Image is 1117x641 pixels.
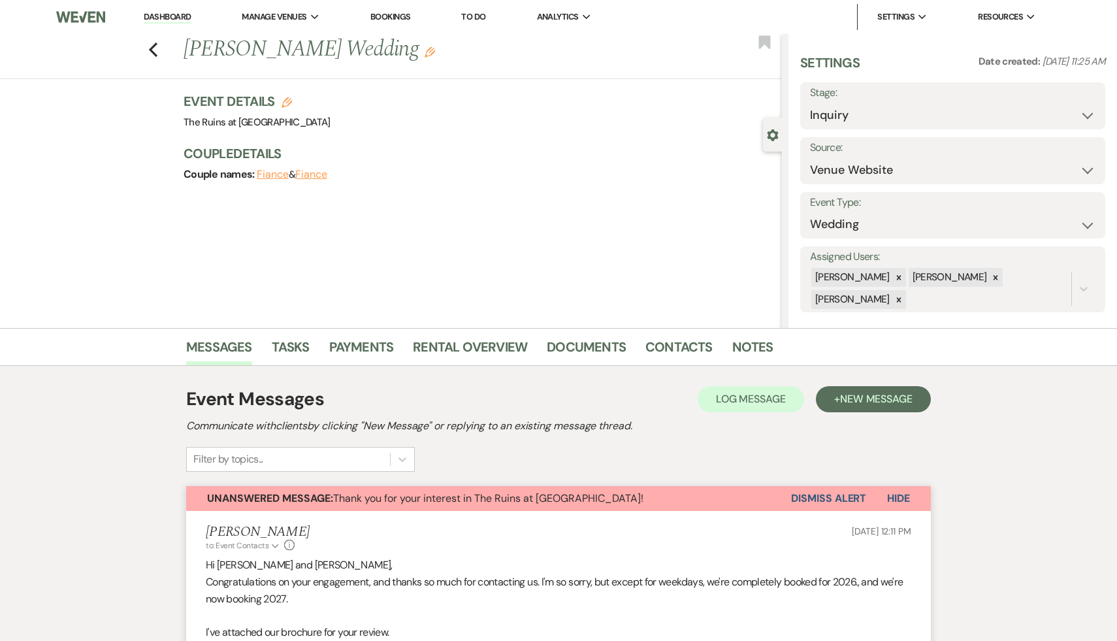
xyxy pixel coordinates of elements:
span: Settings [877,10,915,24]
span: Thank you for your interest in The Ruins at [GEOGRAPHIC_DATA]! [207,491,643,505]
a: Documents [547,337,626,365]
a: Contacts [645,337,713,365]
a: Bookings [370,11,411,22]
span: to: Event Contacts [206,540,268,551]
h3: Event Details [184,92,331,110]
div: [PERSON_NAME] [811,268,892,287]
a: Notes [732,337,773,365]
h5: [PERSON_NAME] [206,524,310,540]
div: Filter by topics... [193,452,263,467]
h1: [PERSON_NAME] Wedding [184,34,657,65]
a: To Do [461,11,485,22]
span: New Message [840,392,913,406]
div: [PERSON_NAME] [909,268,989,287]
button: Fiance [295,169,327,180]
a: Tasks [272,337,310,365]
p: Hi [PERSON_NAME] and [PERSON_NAME], [206,557,911,574]
h2: Communicate with clients by clicking "New Message" or replying to an existing message thread. [186,418,931,434]
label: Event Type: [810,193,1095,212]
span: Log Message [716,392,786,406]
a: Messages [186,337,252,365]
button: Hide [866,486,931,511]
button: Fiance [257,169,289,180]
span: Date created: [979,55,1043,68]
button: to: Event Contacts [206,540,281,551]
p: I've attached our brochure for your review. [206,624,911,641]
button: Unanswered Message:Thank you for your interest in The Ruins at [GEOGRAPHIC_DATA]! [186,486,791,511]
span: Hide [887,491,910,505]
span: [DATE] 12:11 PM [852,525,911,537]
img: Weven Logo [56,3,106,31]
p: Congratulations on your engagement, and thanks so much for contacting us. I'm so sorry, but excep... [206,574,911,607]
span: Couple names: [184,167,257,181]
div: [PERSON_NAME] [811,290,892,309]
h1: Event Messages [186,386,324,413]
label: Source: [810,139,1095,157]
button: Log Message [698,386,804,412]
button: Dismiss Alert [791,486,866,511]
a: Payments [329,337,394,365]
span: & [257,168,327,181]
label: Assigned Users: [810,248,1095,267]
strong: Unanswered Message: [207,491,333,505]
span: Analytics [537,10,579,24]
button: Edit [425,46,435,58]
span: [DATE] 11:25 AM [1043,55,1105,68]
span: Resources [978,10,1023,24]
a: Dashboard [144,11,191,24]
a: Rental Overview [413,337,527,365]
button: Close lead details [767,128,779,140]
label: Stage: [810,84,1095,103]
button: +New Message [816,386,931,412]
h3: Couple Details [184,144,769,163]
span: The Ruins at [GEOGRAPHIC_DATA] [184,116,331,129]
span: Manage Venues [242,10,306,24]
h3: Settings [800,54,860,82]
